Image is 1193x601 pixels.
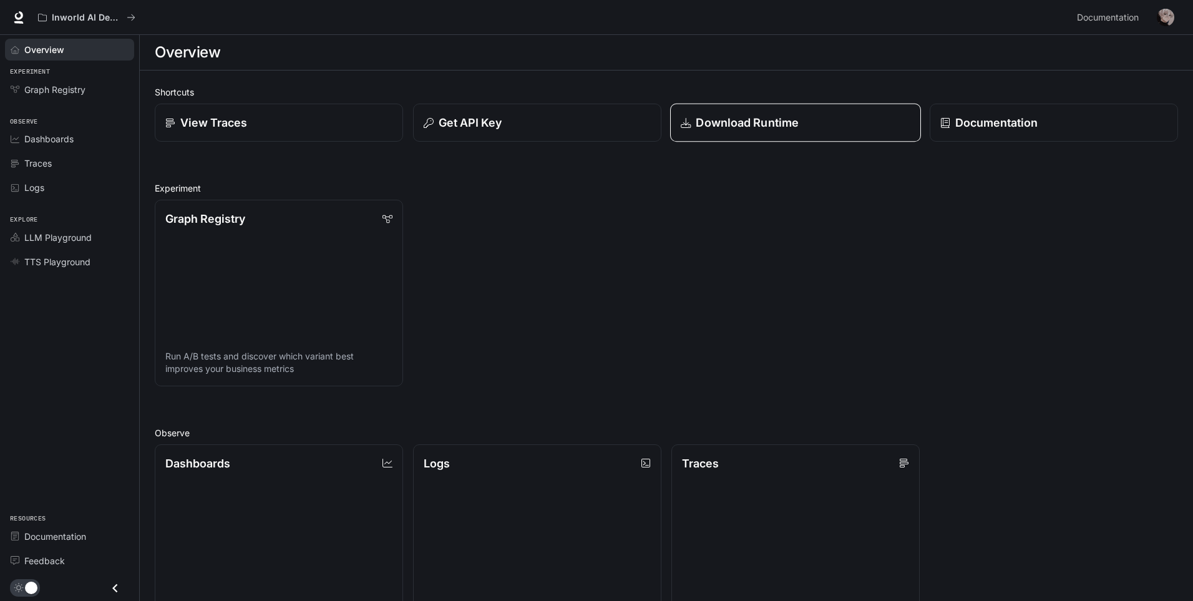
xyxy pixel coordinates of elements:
[24,83,85,96] span: Graph Registry
[1157,9,1174,26] img: User avatar
[24,255,90,268] span: TTS Playground
[155,426,1178,439] h2: Observe
[165,350,392,375] p: Run A/B tests and discover which variant best improves your business metrics
[155,86,1178,99] h2: Shortcuts
[1072,5,1148,30] a: Documentation
[155,200,403,386] a: Graph RegistryRun A/B tests and discover which variant best improves your business metrics
[101,575,129,601] button: Close drawer
[670,104,921,142] a: Download Runtime
[24,43,64,56] span: Overview
[5,79,134,100] a: Graph Registry
[5,128,134,150] a: Dashboards
[5,152,134,174] a: Traces
[5,177,134,198] a: Logs
[1153,5,1178,30] button: User avatar
[24,132,74,145] span: Dashboards
[165,455,230,472] p: Dashboards
[930,104,1178,142] a: Documentation
[24,181,44,194] span: Logs
[155,182,1178,195] h2: Experiment
[24,530,86,543] span: Documentation
[5,39,134,61] a: Overview
[155,104,403,142] a: View Traces
[696,114,799,131] p: Download Runtime
[25,580,37,594] span: Dark mode toggle
[180,114,247,131] p: View Traces
[5,525,134,547] a: Documentation
[1077,10,1139,26] span: Documentation
[52,12,122,23] p: Inworld AI Demos
[682,455,719,472] p: Traces
[424,455,450,472] p: Logs
[5,550,134,572] a: Feedback
[24,157,52,170] span: Traces
[24,554,65,567] span: Feedback
[24,231,92,244] span: LLM Playground
[439,114,502,131] p: Get API Key
[155,40,220,65] h1: Overview
[413,104,661,142] button: Get API Key
[32,5,141,30] button: All workspaces
[165,210,245,227] p: Graph Registry
[5,251,134,273] a: TTS Playground
[5,227,134,248] a: LLM Playground
[955,114,1038,131] p: Documentation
